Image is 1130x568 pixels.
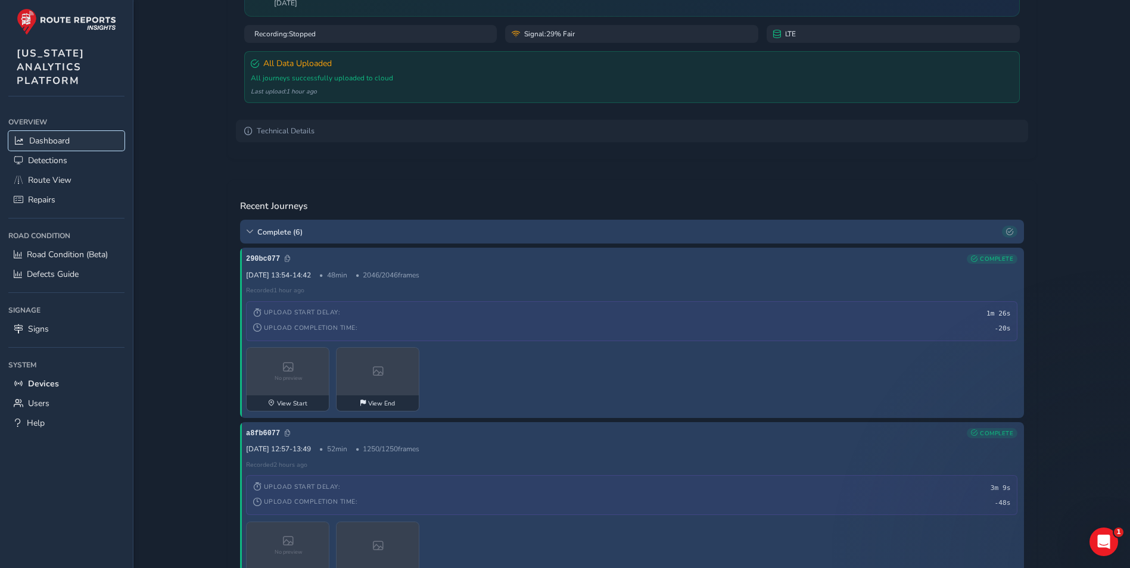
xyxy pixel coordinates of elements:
[356,270,420,280] span: 2046 / 2046 frames
[1089,528,1118,556] iframe: Intercom live chat
[246,286,304,295] span: Recorded 1 hour ago
[29,135,70,146] span: Dashboard
[275,548,303,555] span: No preview
[356,444,420,454] span: 1250 / 1250 frames
[8,245,124,264] a: Road Condition (Beta)
[368,399,395,408] span: View End
[251,87,1013,96] div: Last upload: 1 hour ago
[986,310,1010,317] span: 1m 26s
[28,398,49,409] span: Users
[27,249,108,260] span: Road Condition (Beta)
[253,497,357,506] span: Upload Completion Time:
[254,29,316,39] span: Recording: Stopped
[8,131,124,151] a: Dashboard
[253,482,340,491] span: Upload Start Delay:
[28,323,49,335] span: Signs
[28,194,55,205] span: Repairs
[319,444,347,454] span: 52 min
[257,227,998,237] span: Complete ( 6 )
[8,356,124,374] div: System
[524,29,575,39] span: Signal: 29% Fair
[995,324,1011,332] span: -20s
[8,113,124,131] div: Overview
[275,374,303,382] span: No preview
[240,201,307,211] h3: Recent Journeys
[980,255,1013,263] span: COMPLETE
[27,417,45,429] span: Help
[991,484,1011,492] span: 3m 9s
[246,429,291,438] span: Click to copy journey ID
[8,394,124,413] a: Users
[253,323,357,332] span: Upload Completion Time:
[253,308,340,317] span: Upload Start Delay:
[246,460,307,469] span: Recorded 2 hours ago
[8,374,124,394] a: Devices
[246,270,311,280] span: [DATE] 13:54 - 14:42
[246,255,291,263] span: Click to copy journey ID
[246,347,329,411] a: No previewView Start
[8,413,124,433] a: Help
[277,399,307,408] span: View Start
[236,120,1028,142] summary: Technical Details
[8,190,124,210] a: Repairs
[8,301,124,319] div: Signage
[995,499,1011,507] span: -48s
[8,170,124,190] a: Route View
[785,29,796,39] span: LTE
[336,347,419,411] a: View End
[980,429,1013,437] span: COMPLETE
[251,73,393,83] span: All journeys successfully uploaded to cloud
[17,46,85,88] span: [US_STATE] ANALYTICS PLATFORM
[28,174,71,186] span: Route View
[263,58,332,69] span: All Data Uploaded
[319,270,347,280] span: 48 min
[246,444,311,454] span: [DATE] 12:57 - 13:49
[28,378,59,389] span: Devices
[17,8,116,35] img: rr logo
[8,319,124,339] a: Signs
[28,155,67,166] span: Detections
[8,227,124,245] div: Road Condition
[8,151,124,170] a: Detections
[8,264,124,284] a: Defects Guide
[27,269,79,280] span: Defects Guide
[1114,528,1123,537] span: 1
